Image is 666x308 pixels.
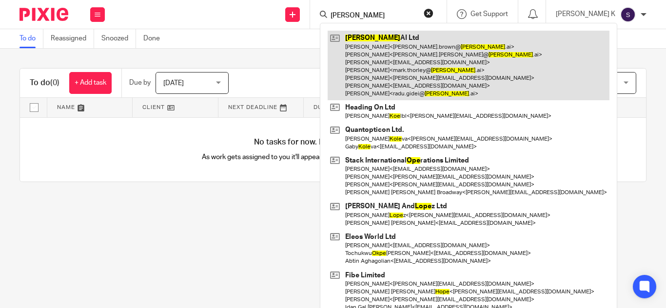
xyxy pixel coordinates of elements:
[20,137,646,147] h4: No tasks for now. Relax and enjoy your day!
[50,79,59,87] span: (0)
[101,29,136,48] a: Snoozed
[330,12,417,20] input: Search
[620,7,636,22] img: svg%3E
[69,72,112,94] a: + Add task
[470,11,508,18] span: Get Support
[176,152,490,162] p: As work gets assigned to you it'll appear here automatically, helping you stay organised.
[556,9,615,19] p: [PERSON_NAME] K
[20,8,68,21] img: Pixie
[163,80,184,87] span: [DATE]
[51,29,94,48] a: Reassigned
[424,8,433,18] button: Clear
[30,78,59,88] h1: To do
[143,29,167,48] a: Done
[129,78,151,88] p: Due by
[20,29,43,48] a: To do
